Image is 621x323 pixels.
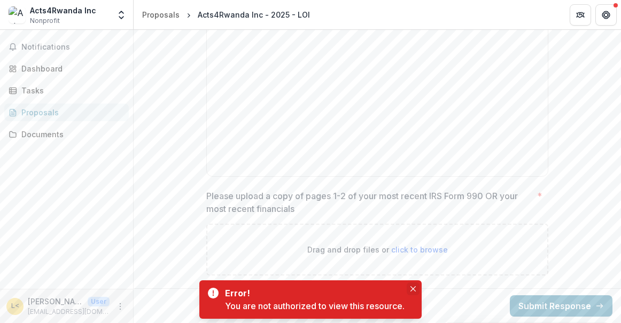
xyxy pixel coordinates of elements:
[30,16,60,26] span: Nonprofit
[391,245,448,254] span: click to browse
[28,296,83,307] p: [PERSON_NAME] <[EMAIL_ADDRESS][DOMAIN_NAME]>
[138,7,314,22] nav: breadcrumb
[407,282,420,295] button: Close
[21,85,120,96] div: Tasks
[142,9,180,20] div: Proposals
[595,4,617,26] button: Get Help
[9,6,26,23] img: Acts4Rwanda Inc
[4,60,129,77] a: Dashboard
[198,9,310,20] div: Acts4Rwanda Inc - 2025 - LOI
[30,5,96,16] div: Acts4Rwanda Inc
[114,4,129,26] button: Open entity switcher
[510,295,612,317] button: Submit Response
[21,63,120,74] div: Dashboard
[206,190,533,215] p: Please upload a copy of pages 1-2 of your most recent IRS Form 990 OR your most recent financials
[138,7,184,22] a: Proposals
[225,287,400,300] div: Error!
[114,300,127,313] button: More
[28,307,110,317] p: [EMAIL_ADDRESS][DOMAIN_NAME]
[21,129,120,140] div: Documents
[570,4,591,26] button: Partners
[225,300,405,312] div: You are not authorized to view this resource.
[4,104,129,121] a: Proposals
[4,38,129,56] button: Notifications
[4,125,129,143] a: Documents
[11,303,19,310] div: Lily Scarlett <lily@acts4rwanda.org>
[307,244,448,255] p: Drag and drop files or
[21,107,120,118] div: Proposals
[21,43,125,52] span: Notifications
[88,297,110,306] p: User
[4,82,129,99] a: Tasks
